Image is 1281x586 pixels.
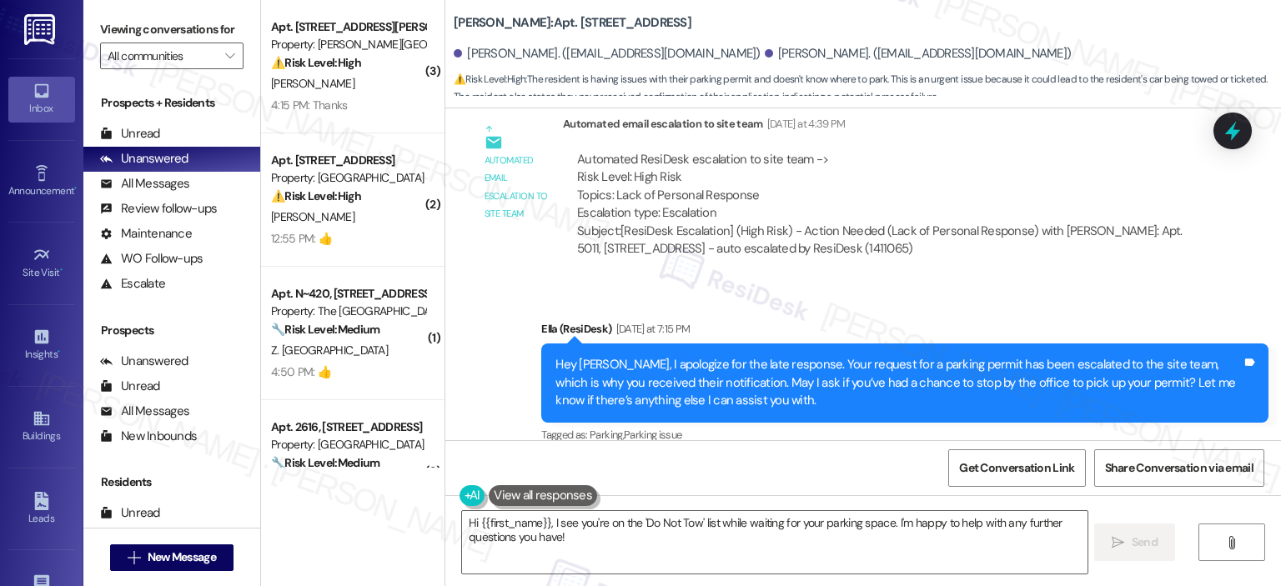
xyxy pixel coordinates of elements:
div: Apt. [STREET_ADDRESS] [271,152,425,169]
span: Get Conversation Link [959,459,1074,477]
div: [DATE] at 7:15 PM [612,320,691,338]
div: Prospects + Residents [83,94,260,112]
div: All Messages [100,403,189,420]
div: 4:15 PM: Thanks [271,98,348,113]
b: [PERSON_NAME]: Apt. [STREET_ADDRESS] [454,14,691,32]
a: Buildings [8,404,75,449]
a: Site Visit • [8,241,75,286]
strong: 🔧 Risk Level: Medium [271,322,379,337]
div: Automated email escalation to site team [563,115,1198,138]
div: Hey [PERSON_NAME], I apologize for the late response. Your request for a parking permit has been ... [555,356,1242,409]
a: Inbox [8,77,75,122]
img: ResiDesk Logo [24,14,58,45]
div: All Messages [100,175,189,193]
button: New Message [110,544,234,571]
div: Prospects [83,322,260,339]
div: Property: [PERSON_NAME][GEOGRAPHIC_DATA] [271,36,425,53]
div: Unanswered [100,150,188,168]
a: Leads [8,487,75,532]
div: Tagged as: [541,423,1268,447]
button: Get Conversation Link [948,449,1085,487]
div: 4:50 PM: 👍 [271,364,331,379]
i:  [225,49,234,63]
span: Share Conversation via email [1105,459,1253,477]
strong: ⚠️ Risk Level: High [271,55,361,70]
div: 12:55 PM: 👍 [271,231,332,246]
span: • [74,183,77,194]
span: : The resident is having issues with their parking permit and doesn't know where to park. This is... [454,71,1281,107]
div: [PERSON_NAME]. ([EMAIL_ADDRESS][DOMAIN_NAME]) [765,45,1072,63]
i:  [1225,536,1238,549]
div: Ella (ResiDesk) [541,320,1268,343]
strong: 🔧 Risk Level: Medium [271,455,379,470]
i:  [128,551,140,564]
span: Parking issue [624,428,682,442]
div: Residents [83,473,260,491]
strong: ⚠️ Risk Level: High [454,73,525,86]
div: Unread [100,504,160,522]
div: Automated email escalation to site team [485,152,550,223]
span: • [60,264,63,276]
div: Review follow-ups [100,200,217,218]
button: Share Conversation via email [1094,449,1264,487]
div: Property: The [GEOGRAPHIC_DATA] [271,303,425,320]
label: Viewing conversations for [100,17,244,43]
div: Apt. 2616, [STREET_ADDRESS] [271,418,425,436]
button: Send [1094,523,1175,561]
div: [DATE] at 4:39 PM [763,115,846,133]
a: Insights • [8,323,75,368]
div: WO Follow-ups [100,250,203,268]
textarea: Hi {{first_name}}, I see you're on the 'Do Not Tow' list while waiting for your parking space. I'... [462,511,1087,573]
div: Apt. [STREET_ADDRESS][PERSON_NAME] [271,18,425,36]
span: [PERSON_NAME] [271,76,354,91]
span: Z. [GEOGRAPHIC_DATA] [271,343,388,358]
div: Maintenance [100,225,192,243]
div: Subject: [ResiDesk Escalation] (High Risk) - Action Needed (Lack of Personal Response) with [PERS... [577,223,1183,258]
div: Unanswered [100,353,188,370]
div: [PERSON_NAME]. ([EMAIL_ADDRESS][DOMAIN_NAME]) [454,45,761,63]
strong: ⚠️ Risk Level: High [271,188,361,203]
input: All communities [108,43,217,69]
div: New Inbounds [100,428,197,445]
span: [PERSON_NAME] [271,209,354,224]
i:  [1112,536,1124,549]
span: Parking , [590,428,624,442]
span: Send [1132,533,1158,551]
div: Property: [GEOGRAPHIC_DATA] [271,436,425,453]
span: • [58,346,60,358]
div: Apt. N~420, [STREET_ADDRESS] [271,285,425,303]
div: Unread [100,378,160,395]
div: Escalate [100,275,165,293]
div: Automated ResiDesk escalation to site team -> Risk Level: High Risk Topics: Lack of Personal Resp... [577,151,1183,223]
div: Unread [100,125,160,143]
span: New Message [148,548,216,566]
div: Property: [GEOGRAPHIC_DATA] [271,169,425,187]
